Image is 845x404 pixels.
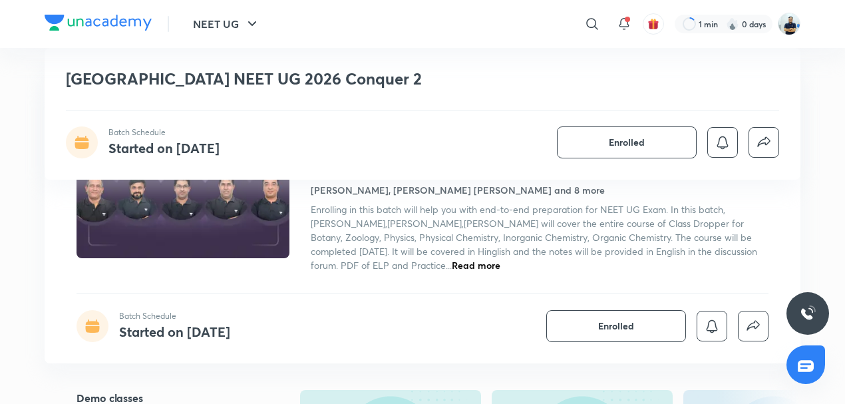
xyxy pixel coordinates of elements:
h4: [PERSON_NAME], [PERSON_NAME] [PERSON_NAME] and 8 more [311,183,605,197]
h4: Started on [DATE] [119,323,230,341]
span: Enrolled [609,136,645,149]
h1: [GEOGRAPHIC_DATA] NEET UG 2026 Conquer 2 [66,69,587,89]
button: Enrolled [557,126,697,158]
a: Company Logo [45,15,152,34]
span: Read more [452,259,500,272]
img: ttu [800,305,816,321]
img: URVIK PATEL [778,13,800,35]
button: NEET UG [185,11,268,37]
span: Enrolling in this batch will help you with end-to-end preparation for NEET UG Exam. In this batch... [311,203,757,272]
p: Batch Schedule [108,126,220,138]
h4: Started on [DATE] [108,139,220,157]
img: Thumbnail [75,137,291,260]
img: avatar [647,18,659,30]
img: streak [726,17,739,31]
img: Company Logo [45,15,152,31]
p: Batch Schedule [119,310,230,322]
button: avatar [643,13,664,35]
span: Enrolled [598,319,634,333]
button: Enrolled [546,310,686,342]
